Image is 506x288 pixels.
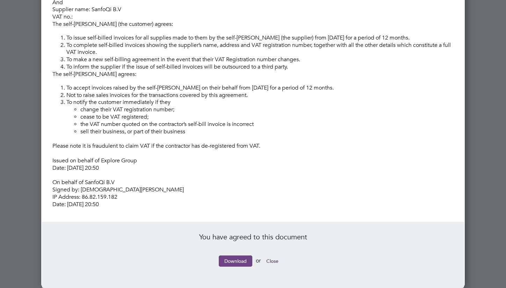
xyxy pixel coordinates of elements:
[52,179,454,208] p: On behalf of SanfoQi B.V Signed by: [DEMOGRAPHIC_DATA][PERSON_NAME] IP Address: 86.82.159.182 Dat...
[52,71,454,78] p: The self-[PERSON_NAME] agrees:
[52,157,454,172] p: Issued on behalf of Explore Group Date: [DATE] 20:50
[52,6,454,13] p: Supplier name: SanfoQi B.V
[219,255,252,267] a: Download
[52,142,454,150] p: Please note it is fraudulent to claim VAT if the contractor has de-registered from VAT.
[66,99,454,135] li: To notify the customer immediately if they
[52,21,454,28] p: The self-[PERSON_NAME] (the customer) agrees:
[80,113,454,121] li: cease to be VAT registered;
[52,232,454,248] li: You have agreed to this document
[66,56,454,63] li: To make a new self-billing agreement in the event that their VAT Registration number changes.
[80,106,454,113] li: change their VAT registration number;
[261,255,284,267] button: Close
[66,34,454,42] li: To issue self-billed invoices for all supplies made to them by the self-[PERSON_NAME] (the suppli...
[52,255,454,274] li: or
[80,121,454,128] li: the VAT number quoted on the contractor’s self-bill invoice is incorrect
[66,92,454,99] li: Not to raise sales invoices for the transactions covered by this agreement.
[80,128,454,135] li: sell their business, or part of their business
[66,42,454,56] li: To complete self-billed invoices showing the supplier’s name, address and VAT registration number...
[52,13,454,21] p: VAT no.:
[66,84,454,92] li: To accept invoices raised by the self-[PERSON_NAME] on their behalf from [DATE] for a period of 1...
[66,63,454,71] li: To inform the supplier if the issue of self-billed invoices will be outsourced to a third party.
